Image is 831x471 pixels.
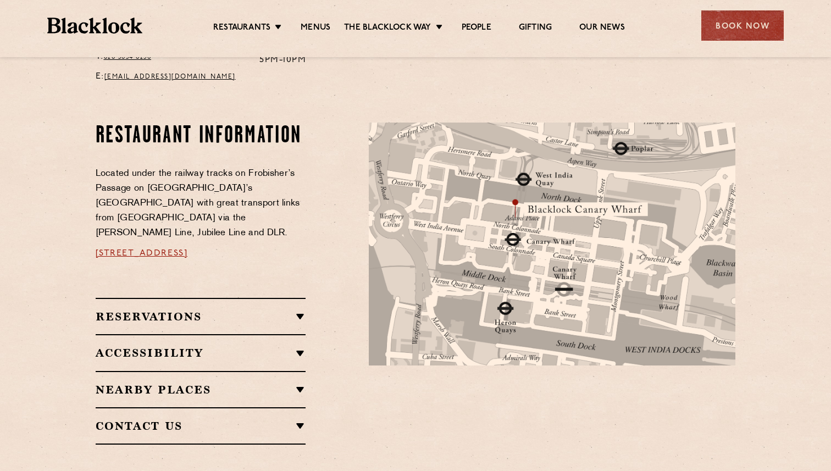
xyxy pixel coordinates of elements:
[96,346,306,359] h2: Accessibility
[96,310,306,323] h2: Reservations
[96,123,306,150] h2: Restaurant Information
[301,23,330,35] a: Menus
[96,50,243,64] p: T:
[701,10,784,41] div: Book Now
[259,53,322,68] p: 5pm-10pm
[96,169,300,237] span: Located under the railway tracks on Frobisher’s Passage on [GEOGRAPHIC_DATA]’s [GEOGRAPHIC_DATA] ...
[96,419,306,433] h2: Contact Us
[96,249,188,258] a: [STREET_ADDRESS]
[104,74,236,80] a: [EMAIL_ADDRESS][DOMAIN_NAME]
[96,70,243,84] p: E:
[96,383,306,396] h2: Nearby Places
[462,23,491,35] a: People
[519,23,552,35] a: Gifting
[104,54,152,60] a: 020 3034 0230
[579,23,625,35] a: Our News
[47,18,142,34] img: BL_Textured_Logo-footer-cropped.svg
[617,342,771,445] img: svg%3E
[213,23,270,35] a: Restaurants
[344,23,431,35] a: The Blacklock Way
